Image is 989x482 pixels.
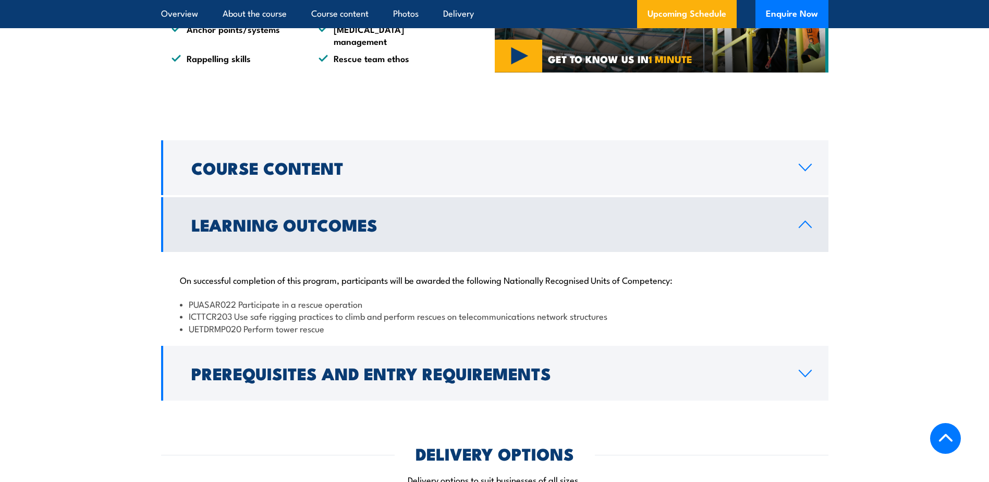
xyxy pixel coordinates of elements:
a: Prerequisites and Entry Requirements [161,346,828,401]
li: [MEDICAL_DATA] management [319,23,447,47]
li: UETDRMP020 Perform tower rescue [180,322,810,334]
li: PUASAR022 Participate in a rescue operation [180,298,810,310]
li: Rescue team ethos [319,52,447,64]
p: On successful completion of this program, participants will be awarded the following Nationally R... [180,274,810,285]
li: ICTTCR203 Use safe rigging practices to climb and perform rescues on telecommunications network s... [180,310,810,322]
h2: Learning Outcomes [191,217,782,232]
span: GET TO KNOW US IN [548,54,692,64]
li: Rappelling skills [172,52,300,64]
strong: 1 MINUTE [649,51,692,66]
a: Course Content [161,140,828,195]
li: Anchor points/systems [172,23,300,47]
h2: Prerequisites and Entry Requirements [191,366,782,380]
a: Learning Outcomes [161,197,828,252]
h2: Course Content [191,160,782,175]
h2: DELIVERY OPTIONS [416,446,574,461]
